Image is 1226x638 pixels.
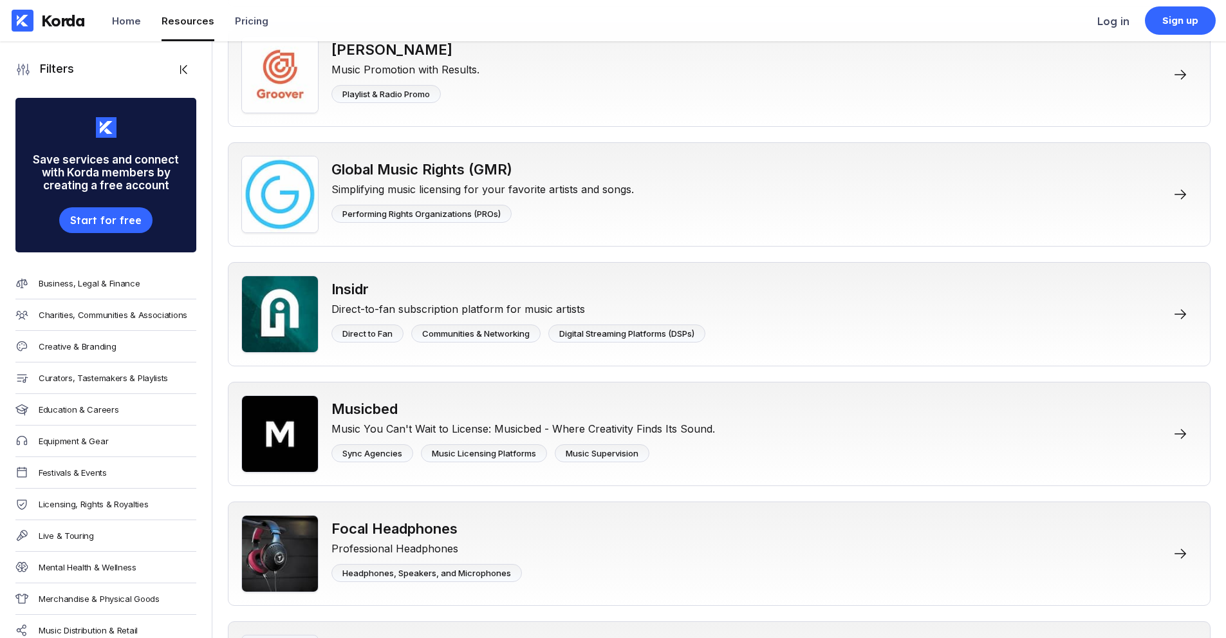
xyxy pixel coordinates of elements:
[39,341,116,352] div: Creative & Branding
[241,36,319,113] img: Groover
[331,161,634,178] div: Global Music Rights (GMR)
[59,207,152,233] button: Start for free
[422,328,530,339] div: Communities & Networking
[559,328,694,339] div: Digital Streaming Platforms (DSPs)
[566,448,638,458] div: Music Supervision
[15,489,196,520] a: Licensing, Rights & Royalties
[331,178,634,196] div: Simplifying music licensing for your favorite artists and songs.
[15,362,196,394] a: Curators, Tastemakers & Playlists
[241,515,319,592] img: Focal Headphones
[241,395,319,473] img: Musicbed
[39,467,107,478] div: Festivals & Events
[39,278,140,288] div: Business, Legal & Finance
[15,583,196,615] a: Merchandise & Physical Goods
[15,394,196,426] a: Education & Careers
[228,502,1211,606] a: Focal HeadphonesFocal HeadphonesProfessional HeadphonesHeadphones, Speakers, and Microphones
[39,310,187,320] div: Charities, Communities & Associations
[1162,14,1199,27] div: Sign up
[39,436,108,446] div: Equipment & Gear
[39,373,168,383] div: Curators, Tastemakers & Playlists
[331,41,479,58] div: [PERSON_NAME]
[15,520,196,552] a: Live & Touring
[228,23,1211,127] a: Groover[PERSON_NAME]Music Promotion with Results.Playlist & Radio Promo
[15,138,196,207] div: Save services and connect with Korda members by creating a free account
[39,594,160,604] div: Merchandise & Physical Goods
[432,448,536,458] div: Music Licensing Platforms
[41,11,85,30] div: Korda
[331,520,522,537] div: Focal Headphones
[342,209,501,219] div: Performing Rights Organizations (PROs)
[228,382,1211,486] a: MusicbedMusicbedMusic You Can't Wait to License: Musicbed - Where Creativity Finds Its Sound.Sync...
[342,568,511,578] div: Headphones, Speakers, and Microphones
[162,15,214,27] div: Resources
[112,15,141,27] div: Home
[70,214,141,227] div: Start for free
[241,156,319,233] img: Global Music Rights (GMR)
[342,89,430,99] div: Playlist & Radio Promo
[235,15,268,27] div: Pricing
[39,530,94,541] div: Live & Touring
[331,281,705,297] div: Insidr
[15,426,196,457] a: Equipment & Gear
[15,457,196,489] a: Festivals & Events
[15,552,196,583] a: Mental Health & Wellness
[1145,6,1216,35] a: Sign up
[241,276,319,353] img: Insidr
[31,62,74,77] div: Filters
[39,625,138,635] div: Music Distribution & Retail
[15,268,196,299] a: Business, Legal & Finance
[39,562,136,572] div: Mental Health & Wellness
[228,262,1211,366] a: InsidrInsidrDirect-to-fan subscription platform for music artistsDirect to FanCommunities & Netwo...
[1097,15,1129,28] div: Log in
[39,404,118,415] div: Education & Careers
[331,58,479,76] div: Music Promotion with Results.
[331,537,522,555] div: Professional Headphones
[15,331,196,362] a: Creative & Branding
[331,400,715,417] div: Musicbed
[342,328,393,339] div: Direct to Fan
[15,299,196,331] a: Charities, Communities & Associations
[228,142,1211,247] a: Global Music Rights (GMR)Global Music Rights (GMR)Simplifying music licensing for your favorite a...
[342,448,402,458] div: Sync Agencies
[331,297,705,315] div: Direct-to-fan subscription platform for music artists
[39,499,148,509] div: Licensing, Rights & Royalties
[331,417,715,435] div: Music You Can't Wait to License: Musicbed - Where Creativity Finds Its Sound.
